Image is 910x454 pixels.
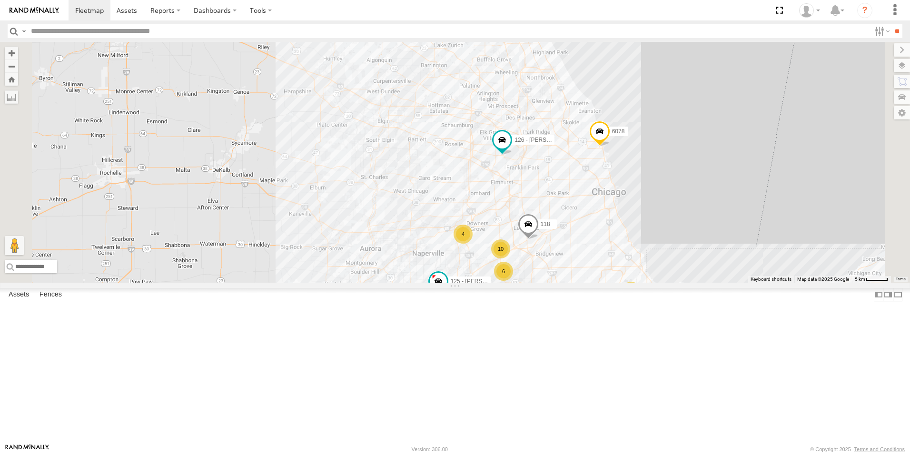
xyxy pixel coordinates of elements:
span: 6078 [612,128,625,135]
label: Dock Summary Table to the Left [874,288,883,302]
div: 10 [491,239,510,258]
label: Measure [5,90,18,104]
label: Assets [4,288,34,301]
button: Drag Pegman onto the map to open Street View [5,236,24,255]
img: rand-logo.svg [10,7,59,14]
a: Terms and Conditions [854,446,905,452]
span: 125 - [PERSON_NAME] [451,278,512,285]
div: 6 [494,262,513,281]
span: 118 [541,221,550,227]
button: Zoom out [5,59,18,73]
label: Search Query [20,24,28,38]
a: Visit our Website [5,444,49,454]
button: Zoom Home [5,73,18,86]
span: 5 km [855,276,865,282]
label: Map Settings [894,106,910,119]
button: Map Scale: 5 km per 44 pixels [852,276,891,283]
div: © Copyright 2025 - [810,446,905,452]
span: 126 - [PERSON_NAME] [514,137,576,143]
div: Ed Pruneda [796,3,823,18]
div: 4 [454,225,473,244]
label: Search Filter Options [871,24,891,38]
label: Fences [35,288,67,301]
button: Keyboard shortcuts [751,276,791,283]
button: Zoom in [5,47,18,59]
i: ? [857,3,872,18]
label: Dock Summary Table to the Right [883,288,893,302]
span: Map data ©2025 Google [797,276,849,282]
a: Terms (opens in new tab) [896,277,906,281]
label: Hide Summary Table [893,288,903,302]
div: Version: 306.00 [412,446,448,452]
div: 11 [622,282,641,301]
